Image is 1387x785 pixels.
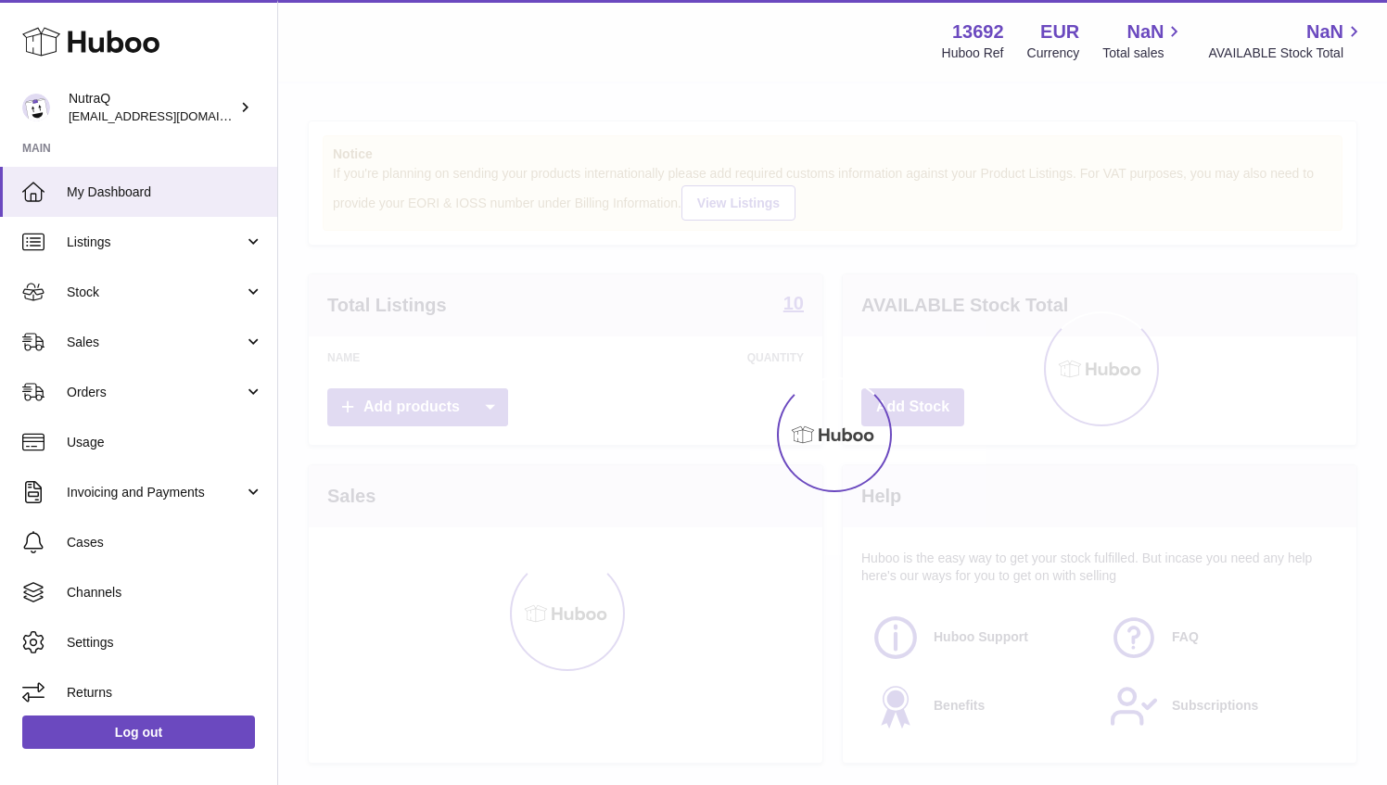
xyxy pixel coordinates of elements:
[1126,19,1164,44] span: NaN
[22,94,50,121] img: log@nutraq.com
[67,334,244,351] span: Sales
[1102,19,1185,62] a: NaN Total sales
[1102,44,1185,62] span: Total sales
[67,634,263,652] span: Settings
[67,234,244,251] span: Listings
[952,19,1004,44] strong: 13692
[67,484,244,501] span: Invoicing and Payments
[69,108,273,123] span: [EMAIL_ADDRESS][DOMAIN_NAME]
[67,384,244,401] span: Orders
[22,715,255,749] a: Log out
[67,284,244,301] span: Stock
[1306,19,1343,44] span: NaN
[67,534,263,551] span: Cases
[1040,19,1079,44] strong: EUR
[67,584,263,601] span: Channels
[942,44,1004,62] div: Huboo Ref
[67,434,263,451] span: Usage
[1208,44,1365,62] span: AVAILABLE Stock Total
[1208,19,1365,62] a: NaN AVAILABLE Stock Total
[67,184,263,201] span: My Dashboard
[69,90,235,125] div: NutraQ
[1027,44,1080,62] div: Currency
[67,684,263,702] span: Returns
